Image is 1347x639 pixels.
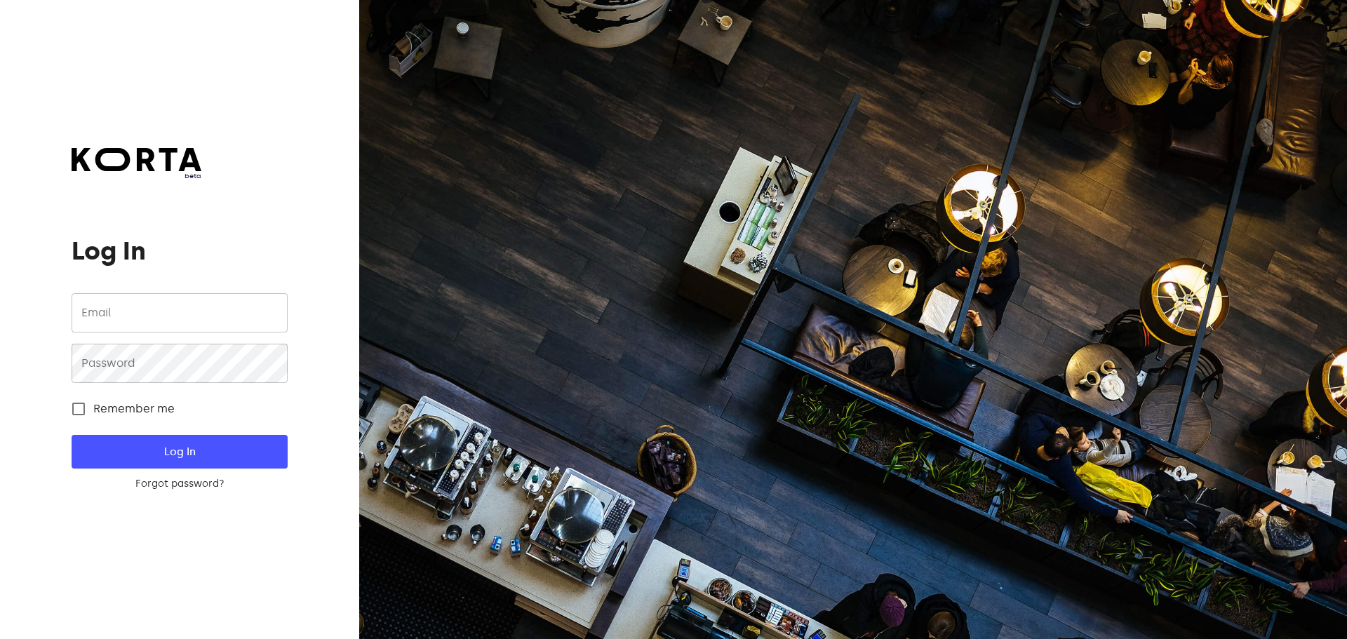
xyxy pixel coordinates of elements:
[72,148,201,181] a: beta
[72,435,287,469] button: Log In
[72,148,201,171] img: Korta
[72,477,287,491] a: Forgot password?
[93,401,175,417] span: Remember me
[94,443,264,461] span: Log In
[72,171,201,181] span: beta
[72,237,287,265] h1: Log In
